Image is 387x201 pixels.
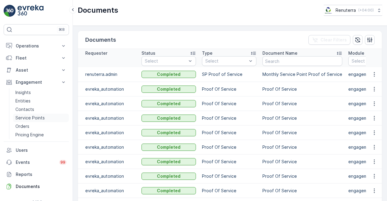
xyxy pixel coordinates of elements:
[157,71,180,77] p: Completed
[199,140,259,154] td: Proof Of Service
[141,100,196,107] button: Completed
[16,43,57,49] p: Operations
[60,160,65,165] p: 99
[259,96,345,111] td: Proof Of Service
[308,35,350,45] button: Clear Filters
[15,98,31,104] p: Entities
[4,144,69,156] a: Users
[78,82,138,96] td: evreka_automation
[16,183,67,190] p: Documents
[205,58,247,64] p: Select
[348,50,364,56] p: Module
[16,171,67,177] p: Reports
[78,154,138,169] td: evreka_automation
[4,180,69,193] a: Documents
[78,111,138,125] td: evreka_automation
[141,115,196,122] button: Completed
[202,50,213,56] p: Type
[141,158,196,165] button: Completed
[4,64,69,76] button: Asset
[13,97,69,105] a: Entities
[199,169,259,183] td: Proof Of Service
[199,96,259,111] td: Proof Of Service
[358,8,374,13] p: ( +04:00 )
[59,27,65,32] p: ⌘B
[13,88,69,97] a: Insights
[78,140,138,154] td: evreka_automation
[16,147,67,153] p: Users
[16,67,57,73] p: Asset
[199,111,259,125] td: Proof Of Service
[324,5,382,16] button: Renuterra(+04:00)
[141,129,196,136] button: Completed
[157,144,180,150] p: Completed
[320,37,347,43] p: Clear Filters
[78,96,138,111] td: evreka_automation
[199,82,259,96] td: Proof Of Service
[259,67,345,82] td: Monthly Service Point Proof of Service
[4,156,69,168] a: Events99
[199,183,259,198] td: Proof Of Service
[78,183,138,198] td: evreka_automation
[157,86,180,92] p: Completed
[141,86,196,93] button: Completed
[145,58,187,64] p: Select
[18,5,44,17] img: logo_light-DOdMpM7g.png
[199,67,259,82] td: SP Proof of Service
[262,50,298,56] p: Document Name
[13,122,69,131] a: Orders
[157,115,180,121] p: Completed
[78,67,138,82] td: renuterra.admin
[259,82,345,96] td: Proof Of Service
[199,125,259,140] td: Proof Of Service
[199,154,259,169] td: Proof Of Service
[15,132,44,138] p: Pricing Engine
[336,7,356,13] p: Renuterra
[85,50,107,56] p: Requester
[141,173,196,180] button: Completed
[259,125,345,140] td: Proof Of Service
[157,159,180,165] p: Completed
[15,123,29,129] p: Orders
[157,101,180,107] p: Completed
[85,36,116,44] p: Documents
[13,105,69,114] a: Contacts
[259,154,345,169] td: Proof Of Service
[157,188,180,194] p: Completed
[15,89,31,96] p: Insights
[259,140,345,154] td: Proof Of Service
[157,173,180,179] p: Completed
[141,187,196,194] button: Completed
[4,52,69,64] button: Fleet
[78,169,138,183] td: evreka_automation
[324,7,333,14] img: Screenshot_2024-07-26_at_13.33.01.png
[15,115,45,121] p: Service Points
[262,56,342,66] input: Search
[13,114,69,122] a: Service Points
[157,130,180,136] p: Completed
[16,159,56,165] p: Events
[141,144,196,151] button: Completed
[141,50,155,56] p: Status
[16,79,57,85] p: Engagement
[4,40,69,52] button: Operations
[259,169,345,183] td: Proof Of Service
[4,76,69,88] button: Engagement
[259,183,345,198] td: Proof Of Service
[4,5,16,17] img: logo
[78,125,138,140] td: evreka_automation
[16,55,57,61] p: Fleet
[78,5,118,15] p: Documents
[4,168,69,180] a: Reports
[15,106,34,112] p: Contacts
[141,71,196,78] button: Completed
[259,111,345,125] td: Proof Of Service
[13,131,69,139] a: Pricing Engine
